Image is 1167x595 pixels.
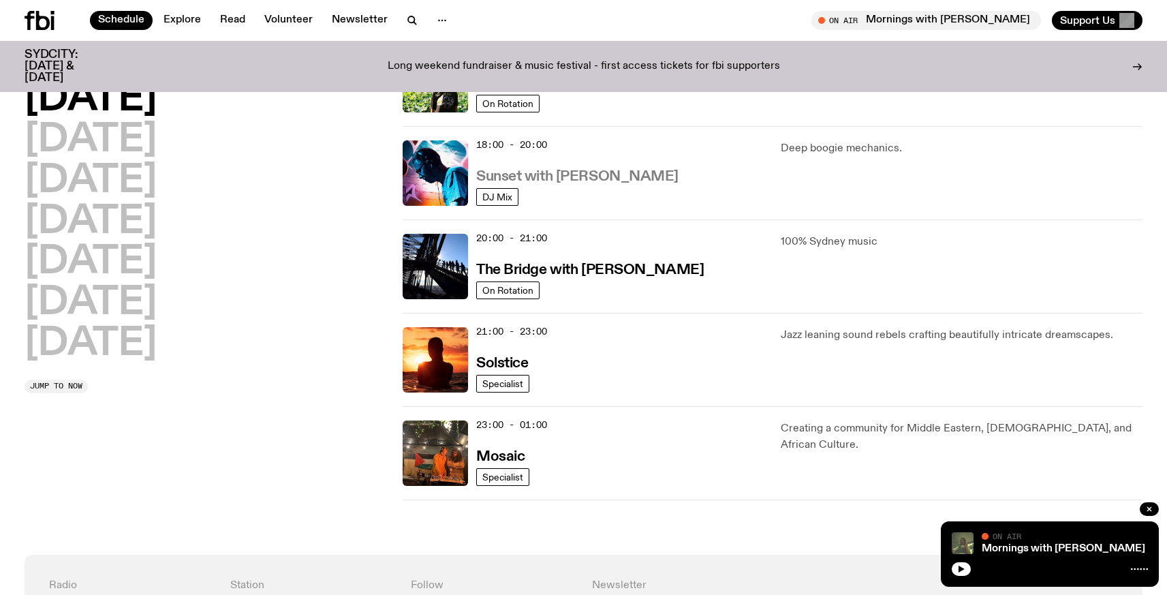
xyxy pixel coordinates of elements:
h3: The Bridge with [PERSON_NAME] [476,263,704,277]
button: [DATE] [25,243,157,281]
h4: Newsletter [592,579,937,592]
button: [DATE] [25,284,157,322]
a: Explore [155,11,209,30]
p: Creating a community for Middle Eastern, [DEMOGRAPHIC_DATA], and African Culture. [781,421,1142,453]
a: Newsletter [324,11,396,30]
a: Schedule [90,11,153,30]
a: The Bridge with [PERSON_NAME] [476,260,704,277]
p: Deep boogie mechanics. [781,140,1142,157]
span: Specialist [482,472,523,482]
a: DJ Mix [476,188,518,206]
button: [DATE] [25,121,157,159]
h3: Solstice [476,356,528,371]
span: On Rotation [482,98,533,108]
a: On Rotation [476,95,540,112]
a: Read [212,11,253,30]
p: Jazz leaning sound rebels crafting beautifully intricate dreamscapes. [781,327,1142,344]
img: Tommy and Jono Playing at a fundraiser for Palestine [403,421,468,486]
h4: Station [230,579,395,592]
a: Solstice [476,354,528,371]
img: People climb Sydney's Harbour Bridge [403,234,468,299]
span: Support Us [1060,14,1115,27]
span: Specialist [482,378,523,388]
button: Support Us [1052,11,1142,30]
span: 18:00 - 20:00 [476,138,547,151]
img: Jim Kretschmer in a really cute outfit with cute braids, standing on a train holding up a peace s... [952,532,974,554]
img: A girl standing in the ocean as waist level, staring into the rise of the sun. [403,327,468,393]
span: 21:00 - 23:00 [476,325,547,338]
a: On Rotation [476,281,540,299]
img: Simon Caldwell stands side on, looking downwards. He has headphones on. Behind him is a brightly ... [403,140,468,206]
a: Mosaic [476,447,525,464]
h3: Mosaic [476,450,525,464]
button: [DATE] [25,325,157,363]
button: [DATE] [25,203,157,241]
a: Specialist [476,468,529,486]
a: Mornings with [PERSON_NAME] [982,543,1145,554]
span: Jump to now [30,382,82,390]
p: 100% Sydney music [781,234,1142,250]
a: Volunteer [256,11,321,30]
span: 20:00 - 21:00 [476,232,547,245]
h3: SYDCITY: [DATE] & [DATE] [25,49,112,84]
a: Specialist [476,375,529,393]
h4: Radio [49,579,214,592]
button: [DATE] [25,162,157,200]
h3: Sunset with [PERSON_NAME] [476,170,679,184]
button: Jump to now [25,380,88,393]
span: On Air [993,532,1021,540]
span: On Rotation [482,285,533,295]
p: Long weekend fundraiser & music festival - first access tickets for fbi supporters [388,61,780,73]
button: On AirMornings with [PERSON_NAME] [811,11,1041,30]
span: DJ Mix [482,192,512,202]
a: Sunset with [PERSON_NAME] [476,167,679,184]
button: [DATE] [25,80,157,119]
h4: Follow [411,579,576,592]
span: 23:00 - 01:00 [476,418,547,431]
